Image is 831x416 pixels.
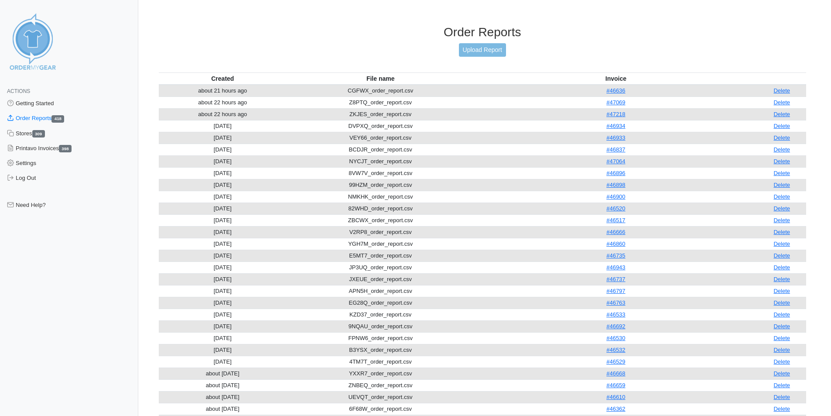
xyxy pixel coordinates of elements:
th: File name [287,72,474,85]
a: Delete [773,370,790,377]
a: Delete [773,87,790,94]
a: Delete [773,288,790,294]
td: FPNW6_order_report.csv [287,332,474,344]
td: E5MT7_order_report.csv [287,250,474,261]
td: [DATE] [159,203,287,214]
a: Delete [773,264,790,271]
td: [DATE] [159,297,287,309]
td: [DATE] [159,132,287,144]
a: Delete [773,276,790,282]
td: [DATE] [159,356,287,368]
a: Delete [773,241,790,247]
td: BCDJR_order_report.csv [287,144,474,155]
td: 6F68W_order_report.csv [287,403,474,415]
td: EG28Q_order_report.csv [287,297,474,309]
td: Z8PTQ_order_report.csv [287,96,474,108]
td: about 22 hours ago [159,96,287,108]
td: NYCJT_order_report.csv [287,155,474,167]
td: [DATE] [159,273,287,285]
td: about [DATE] [159,379,287,391]
a: #46934 [606,123,625,129]
td: ZBCWX_order_report.csv [287,214,474,226]
a: #46900 [606,193,625,200]
td: CGFWX_order_report.csv [287,85,474,97]
td: [DATE] [159,238,287,250]
a: #46530 [606,335,625,341]
td: JXEUE_order_report.csv [287,273,474,285]
a: Delete [773,299,790,306]
a: #47069 [606,99,625,106]
a: Delete [773,311,790,318]
td: 9NQAU_order_report.csv [287,320,474,332]
td: ZNBEQ_order_report.csv [287,379,474,391]
a: Delete [773,382,790,388]
td: [DATE] [159,179,287,191]
a: #46943 [606,264,625,271]
td: [DATE] [159,226,287,238]
td: V2RP8_order_report.csv [287,226,474,238]
a: #46610 [606,394,625,400]
a: #46737 [606,276,625,282]
a: Delete [773,205,790,212]
th: Created [159,72,287,85]
td: [DATE] [159,320,287,332]
td: DVPXQ_order_report.csv [287,120,474,132]
td: JP3UQ_order_report.csv [287,261,474,273]
td: about [DATE] [159,391,287,403]
h3: Order Reports [159,25,807,40]
a: #46933 [606,134,625,141]
td: 4TM7T_order_report.csv [287,356,474,368]
td: APN5H_order_report.csv [287,285,474,297]
a: #46668 [606,370,625,377]
td: [DATE] [159,309,287,320]
a: #46692 [606,323,625,330]
td: 8VW7V_order_report.csv [287,167,474,179]
a: Delete [773,170,790,176]
th: Invoice [474,72,757,85]
a: #46735 [606,252,625,259]
a: Delete [773,335,790,341]
a: #46362 [606,406,625,412]
a: #46797 [606,288,625,294]
a: Delete [773,111,790,117]
td: UEVQT_order_report.csv [287,391,474,403]
td: [DATE] [159,155,287,167]
td: NMKHK_order_report.csv [287,191,474,203]
a: #46763 [606,299,625,306]
a: #46898 [606,182,625,188]
a: Delete [773,134,790,141]
a: #46860 [606,241,625,247]
a: Delete [773,99,790,106]
a: Delete [773,123,790,129]
td: 82WHD_order_report.csv [287,203,474,214]
a: Delete [773,394,790,400]
a: Delete [773,406,790,412]
a: Delete [773,229,790,235]
a: #46529 [606,358,625,365]
a: #46533 [606,311,625,318]
td: [DATE] [159,332,287,344]
span: 309 [32,130,45,138]
a: #46837 [606,146,625,153]
td: about [DATE] [159,403,287,415]
td: KZD37_order_report.csv [287,309,474,320]
a: Delete [773,182,790,188]
a: Delete [773,347,790,353]
span: 418 [51,115,64,123]
a: #46666 [606,229,625,235]
td: [DATE] [159,144,287,155]
a: #46896 [606,170,625,176]
a: Delete [773,158,790,165]
a: #46636 [606,87,625,94]
a: Delete [773,146,790,153]
a: #46520 [606,205,625,212]
td: [DATE] [159,344,287,356]
span: 398 [59,145,72,152]
td: 99HZM_order_report.csv [287,179,474,191]
td: VEY66_order_report.csv [287,132,474,144]
a: #46517 [606,217,625,223]
td: [DATE] [159,261,287,273]
td: [DATE] [159,167,287,179]
td: [DATE] [159,120,287,132]
a: Delete [773,193,790,200]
